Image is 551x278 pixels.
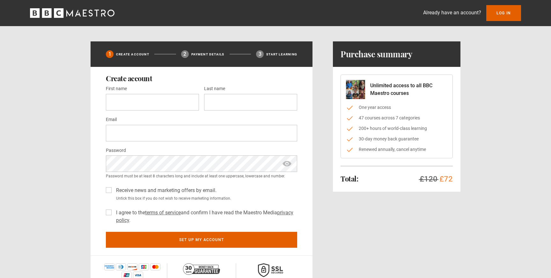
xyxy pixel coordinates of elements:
img: discover [127,263,137,270]
img: mastercard [150,263,160,270]
img: amex [104,263,114,270]
p: Payment details [191,52,224,57]
p: Already have an account? [423,9,481,17]
label: Email [106,116,117,124]
label: I agree to the and confirm I have read the Maestro Media . [114,209,297,224]
li: 200+ hours of world-class learning [346,125,447,132]
label: Receive news and marketing offers by email. [114,187,217,194]
svg: BBC Maestro [30,8,114,18]
h1: Purchase summary [341,49,412,59]
div: 3 [256,50,264,58]
p: Start learning [266,52,297,57]
img: 30-day-money-back-guarantee-c866a5dd536ff72a469b.png [183,263,220,275]
img: diners [116,263,126,270]
button: Set up my account [106,232,297,248]
span: show password [282,155,292,172]
label: Last name [204,85,225,93]
a: Log In [486,5,521,21]
label: First name [106,85,127,93]
label: Password [106,147,126,154]
li: 47 courses across 7 categories [346,115,447,121]
a: terms of service [145,210,181,216]
img: jcb [139,263,149,270]
span: £72 [439,175,453,183]
li: One year access [346,104,447,111]
div: 2 [181,50,189,58]
small: Password must be at least 8 characters long and include at least one uppercase, lowercase and num... [106,173,297,179]
p: Create Account [116,52,149,57]
h2: Total: [341,175,358,182]
p: Unlimited access to all BBC Maestro courses [370,82,447,97]
div: 1 [106,50,114,58]
h2: Create account [106,75,297,82]
span: £120 [420,175,437,183]
small: Untick this box if you do not wish to receive marketing information. [114,196,297,201]
li: Renewed annually, cancel anytime [346,146,447,153]
li: 30-day money back guarantee [346,136,447,142]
